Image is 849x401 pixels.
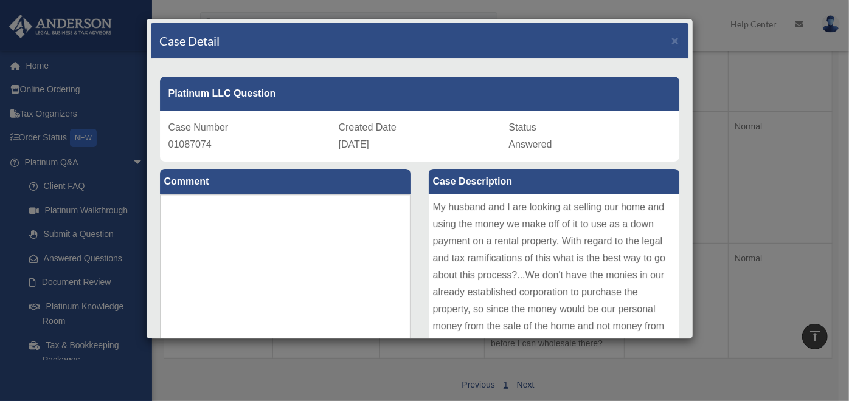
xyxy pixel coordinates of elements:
[168,139,212,149] span: 01087074
[671,33,679,47] span: ×
[160,169,411,194] label: Comment
[160,32,220,49] h4: Case Detail
[671,34,679,47] button: Close
[429,169,679,194] label: Case Description
[429,194,679,377] div: My husband and I are looking at selling our home and using the money we make off of it to use as ...
[339,122,397,132] span: Created Date
[168,122,229,132] span: Case Number
[509,139,552,149] span: Answered
[160,77,679,111] div: Platinum LLC Question
[339,139,369,149] span: [DATE]
[509,122,536,132] span: Status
